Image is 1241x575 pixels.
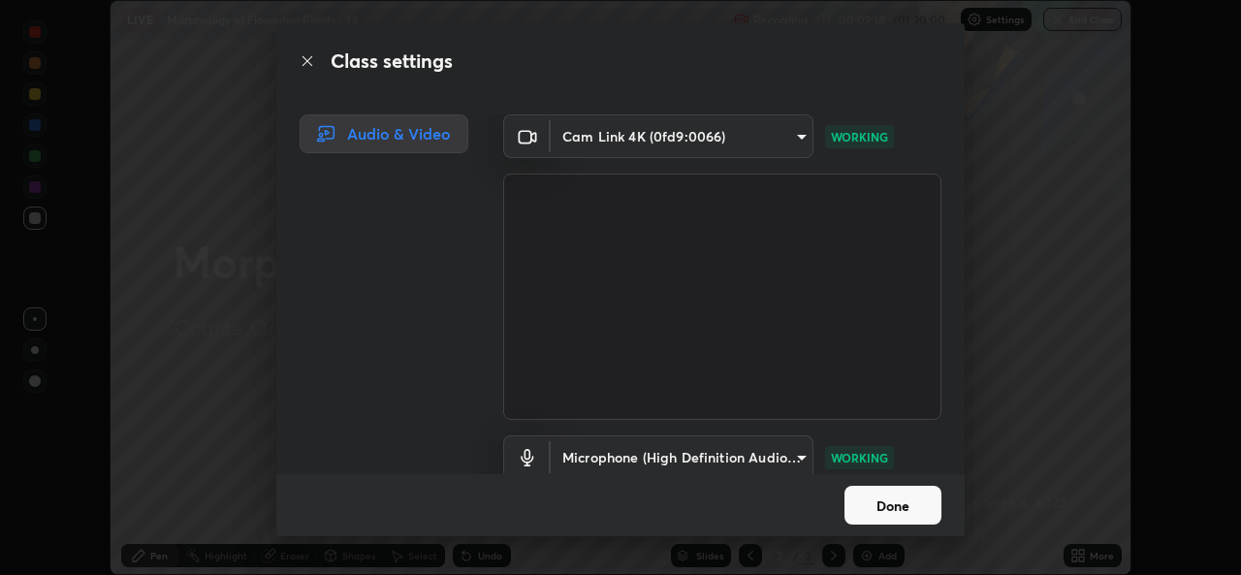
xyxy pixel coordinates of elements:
div: Cam Link 4K (0fd9:0066) [551,435,813,479]
p: WORKING [831,449,888,466]
button: Done [844,486,941,525]
div: Audio & Video [300,114,468,153]
div: Cam Link 4K (0fd9:0066) [551,114,813,158]
p: WORKING [831,128,888,145]
h2: Class settings [331,47,453,76]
